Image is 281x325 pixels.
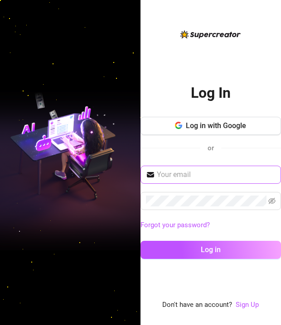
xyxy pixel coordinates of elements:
[180,30,241,38] img: logo-BBDzfeDw.svg
[157,169,276,180] input: Your email
[162,300,232,311] span: Don't have an account?
[191,84,231,102] h2: Log In
[236,300,259,311] a: Sign Up
[268,197,276,205] span: eye-invisible
[140,117,281,135] button: Log in with Google
[140,220,281,231] a: Forgot your password?
[140,221,210,229] a: Forgot your password?
[186,121,246,130] span: Log in with Google
[140,241,281,259] button: Log in
[236,301,259,309] a: Sign Up
[208,144,214,152] span: or
[201,245,221,254] span: Log in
